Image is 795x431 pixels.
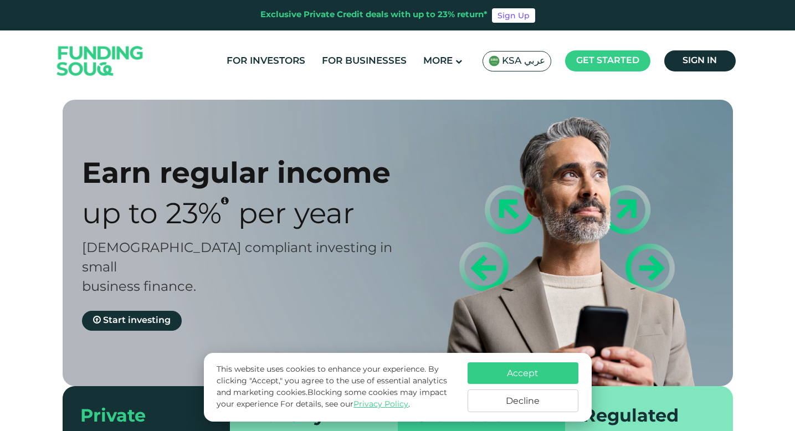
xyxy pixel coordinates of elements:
[46,33,155,89] img: Logo
[224,52,308,70] a: For Investors
[82,242,392,294] span: [DEMOGRAPHIC_DATA] compliant investing in small business finance.
[260,9,488,22] div: Exclusive Private Credit deals with up to 23% return*
[683,57,717,65] span: Sign in
[221,196,229,205] i: 23% IRR (expected) ~ 15% Net yield (expected)
[103,316,171,325] span: Start investing
[468,389,578,412] button: Decline
[492,8,535,23] a: Sign Up
[280,401,410,408] span: For details, see our .
[664,50,736,71] a: Sign in
[468,362,578,384] button: Accept
[319,52,409,70] a: For Businesses
[353,401,408,408] a: Privacy Policy
[82,311,182,331] a: Start investing
[423,57,453,66] span: More
[217,364,456,411] p: This website uses cookies to enhance your experience. By clicking "Accept," you agree to the use ...
[238,202,355,229] span: Per Year
[576,57,639,65] span: Get started
[489,55,500,66] img: SA Flag
[502,55,545,68] span: KSA عربي
[82,155,417,190] div: Earn regular income
[217,389,447,408] span: Blocking some cookies may impact your experience
[82,202,222,229] span: Up to 23%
